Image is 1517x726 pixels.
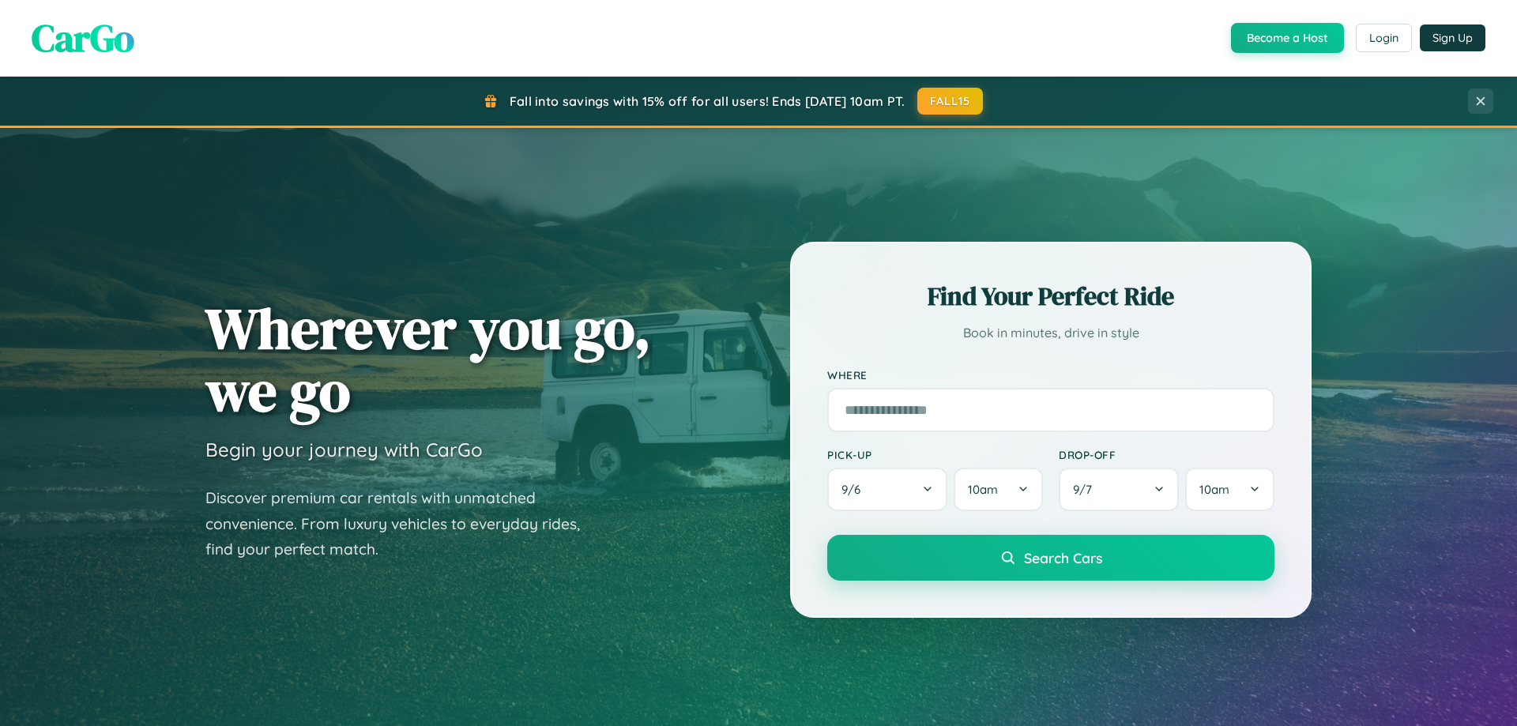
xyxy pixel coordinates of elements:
[827,468,947,511] button: 9/6
[1185,468,1274,511] button: 10am
[205,438,483,461] h3: Begin your journey with CarGo
[1199,482,1229,497] span: 10am
[1024,549,1102,566] span: Search Cars
[510,93,905,109] span: Fall into savings with 15% off for all users! Ends [DATE] 10am PT.
[205,297,651,422] h1: Wherever you go, we go
[1059,468,1179,511] button: 9/7
[1356,24,1412,52] button: Login
[32,12,134,64] span: CarGo
[827,535,1274,581] button: Search Cars
[954,468,1043,511] button: 10am
[1231,23,1344,53] button: Become a Host
[1073,482,1100,497] span: 9 / 7
[841,482,868,497] span: 9 / 6
[827,279,1274,314] h2: Find Your Perfect Ride
[827,322,1274,344] p: Book in minutes, drive in style
[968,482,998,497] span: 10am
[827,448,1043,461] label: Pick-up
[917,88,984,115] button: FALL15
[205,485,600,562] p: Discover premium car rentals with unmatched convenience. From luxury vehicles to everyday rides, ...
[1059,448,1274,461] label: Drop-off
[827,368,1274,382] label: Where
[1420,24,1485,51] button: Sign Up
